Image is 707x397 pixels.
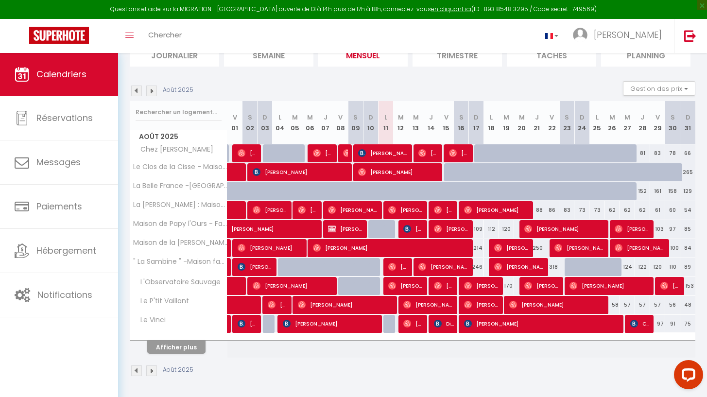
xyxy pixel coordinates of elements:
[224,43,313,67] li: Semaine
[253,276,333,295] span: [PERSON_NAME]
[418,258,468,276] span: [PERSON_NAME]
[484,220,499,238] div: 112
[650,101,665,144] th: 29
[566,19,674,53] a: ... [PERSON_NAME]
[469,239,484,257] div: 214
[671,113,675,122] abbr: S
[454,101,469,144] th: 16
[620,101,635,144] th: 27
[680,239,695,257] div: 84
[298,201,318,219] span: [PERSON_NAME]
[248,113,252,122] abbr: S
[509,295,604,314] span: [PERSON_NAME]
[132,296,191,307] span: Le P'tit Vaillant
[238,144,258,162] span: [PERSON_NAME]
[544,101,559,144] th: 22
[238,258,273,276] span: [PERSON_NAME]
[544,258,559,276] div: 318
[136,104,222,121] input: Rechercher un logement...
[635,182,650,200] div: 152
[604,296,620,314] div: 58
[408,101,423,144] th: 13
[413,43,502,67] li: Trimestre
[36,200,82,212] span: Paiements
[238,239,303,257] span: [PERSON_NAME]
[665,239,680,257] div: 100
[36,244,96,257] span: Hébergement
[484,101,499,144] th: 18
[130,130,227,144] span: Août 2025
[524,220,604,238] span: [PERSON_NAME]
[388,201,423,219] span: [PERSON_NAME]
[507,43,596,67] li: Tâches
[464,276,499,295] span: [PERSON_NAME]
[680,201,695,219] div: 54
[594,29,662,41] span: [PERSON_NAME]
[665,315,680,333] div: 91
[268,295,288,314] span: [PERSON_NAME]
[635,101,650,144] th: 28
[519,113,525,122] abbr: M
[574,201,589,219] div: 73
[580,113,585,122] abbr: D
[665,220,680,238] div: 97
[132,220,229,227] span: Maison de Papy l'Ours - Familiale - Climatisée
[680,101,695,144] th: 31
[574,101,589,144] th: 24
[459,113,464,122] abbr: S
[680,296,695,314] div: 48
[680,315,695,333] div: 75
[328,201,378,219] span: [PERSON_NAME]
[499,220,514,238] div: 120
[132,315,168,326] span: Le Vinci
[596,113,599,122] abbr: L
[413,113,419,122] abbr: M
[353,113,358,122] abbr: S
[535,113,539,122] abbr: J
[36,156,81,168] span: Messages
[227,101,242,144] th: 01
[403,295,453,314] span: [PERSON_NAME]
[666,356,707,397] iframe: LiveChat chat widget
[565,113,569,122] abbr: S
[655,113,660,122] abbr: V
[635,258,650,276] div: 122
[635,144,650,162] div: 81
[368,113,373,122] abbr: D
[469,258,484,276] div: 246
[529,201,544,219] div: 88
[258,101,273,144] th: 03
[684,30,696,42] img: logout
[623,81,695,96] button: Gestion des prix
[650,220,665,238] div: 103
[231,215,365,233] span: [PERSON_NAME]
[665,101,680,144] th: 30
[650,201,665,219] div: 61
[227,220,242,239] a: [PERSON_NAME]
[378,101,393,144] th: 11
[529,239,544,257] div: 250
[665,201,680,219] div: 60
[238,314,258,333] span: [PERSON_NAME]
[403,220,423,238] span: [PERSON_NAME]
[358,163,438,181] span: [PERSON_NAME]
[589,201,604,219] div: 73
[318,43,408,67] li: Mensuel
[499,277,514,295] div: 170
[403,314,423,333] span: [PERSON_NAME]
[680,277,695,295] div: 153
[132,144,216,155] span: Chez [PERSON_NAME]
[36,112,93,124] span: Réservations
[464,201,529,219] span: [PERSON_NAME]
[388,258,408,276] span: [PERSON_NAME]
[620,201,635,219] div: 62
[615,239,665,257] span: [PERSON_NAME]
[418,144,438,162] span: [PERSON_NAME]
[554,239,604,257] span: [PERSON_NAME]
[132,239,229,246] span: Maison de la [PERSON_NAME][GEOGRAPHIC_DATA]
[278,113,281,122] abbr: L
[148,30,182,40] span: Chercher
[130,43,219,67] li: Journalier
[559,101,574,144] th: 23
[348,101,363,144] th: 09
